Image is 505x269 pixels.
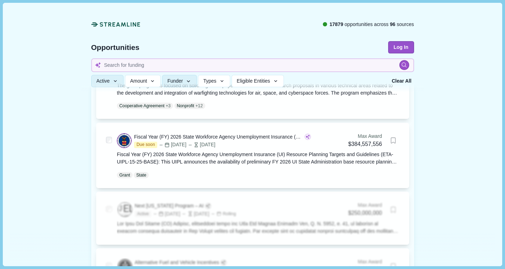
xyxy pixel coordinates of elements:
[188,141,215,148] div: [DATE]
[130,78,147,84] span: Amount
[134,133,304,141] div: Fiscal Year (FY) 2026 State Workforce Agency Unemployment Insurance (UI) Resource Planning Target...
[390,21,396,27] span: 96
[135,202,204,210] div: Next [US_STATE] Program – AI
[177,103,194,109] p: Nonprofit
[118,203,132,217] img: logo-300x114-1.png
[125,75,161,88] button: Amount
[134,142,157,148] span: Due soon
[348,201,382,209] div: Max Award
[232,75,284,88] button: Eligible Entities
[117,151,399,166] div: Fiscal Year (FY) 2026 State Workforce Agency Unemployment Insurance (UI) Resource Planning Target...
[166,103,171,109] span: + 3
[117,220,399,235] div: Lor Ipsu Dol Sitame (CO) Adipisc, elitseddoei tempo inc Utla Etd Magnaa Enimadm Ven, Q. N. 5952, ...
[330,21,343,27] span: 17879
[389,75,414,88] button: Clear All
[167,78,183,84] span: Funder
[135,259,219,266] div: Alternative Fuel and Vehicle Incentives
[237,78,270,84] span: Eligible Entities
[348,133,382,140] div: Max Award
[91,58,414,72] input: Search for funding
[203,78,216,84] span: Types
[388,41,414,53] button: Log In
[348,140,382,149] div: $384,557,556
[91,75,124,88] button: Active
[97,78,110,84] span: Active
[119,172,130,178] p: Grant
[91,44,140,51] span: Opportunities
[181,210,209,218] div: [DATE]
[348,258,382,265] div: Max Award
[135,211,151,217] span: Active
[387,204,399,216] button: Bookmark this grant.
[153,210,180,218] div: [DATE]
[117,133,399,178] a: Fiscal Year (FY) 2026 State Workforce Agency Unemployment Insurance (UI) Resource Planning Target...
[119,103,165,109] p: Cooperative Agreement
[330,21,414,28] span: opportunities across sources
[162,75,197,88] button: Funder
[117,134,131,148] img: DOL.png
[159,141,186,148] div: [DATE]
[217,211,236,217] div: Rolling
[198,75,230,88] button: Types
[195,103,203,109] span: + 12
[387,134,399,147] button: Bookmark this grant.
[136,172,146,178] p: State
[348,209,382,218] div: $250,000,000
